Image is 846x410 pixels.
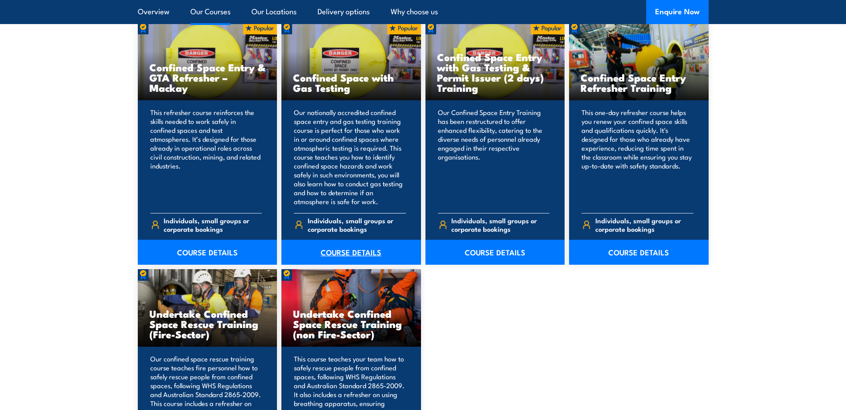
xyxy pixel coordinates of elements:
p: This one-day refresher course helps you renew your confined space skills and qualifications quick... [582,108,693,206]
h3: Undertake Confined Space Rescue Training (Fire-Sector) [149,308,266,339]
h3: Confined Space Entry with Gas Testing & Permit Issuer (2 days) Training [437,52,553,93]
a: COURSE DETAILS [569,240,709,265]
span: Individuals, small groups or corporate bookings [308,216,406,233]
h3: Confined Space Entry & GTA Refresher – Mackay [149,62,266,93]
h3: Undertake Confined Space Rescue Training (non Fire-Sector) [293,308,409,339]
p: This refresher course reinforces the skills needed to work safely in confined spaces and test atm... [150,108,262,206]
a: COURSE DETAILS [138,240,277,265]
h3: Confined Space with Gas Testing [293,72,409,93]
span: Individuals, small groups or corporate bookings [164,216,262,233]
a: COURSE DETAILS [281,240,421,265]
a: COURSE DETAILS [425,240,565,265]
p: Our Confined Space Entry Training has been restructured to offer enhanced flexibility, catering t... [438,108,550,206]
span: Individuals, small groups or corporate bookings [595,216,693,233]
span: Individuals, small groups or corporate bookings [451,216,549,233]
p: Our nationally accredited confined space entry and gas testing training course is perfect for tho... [294,108,406,206]
h3: Confined Space Entry Refresher Training [581,72,697,93]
